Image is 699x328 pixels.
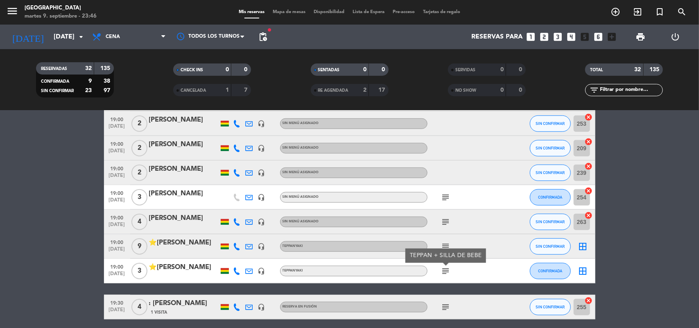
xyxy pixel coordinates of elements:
[650,67,661,72] strong: 135
[530,214,571,230] button: SIN CONFIRMAR
[6,5,18,20] button: menu
[149,262,219,273] div: ⭐[PERSON_NAME]
[658,25,693,49] div: LOG OUT
[536,170,565,175] span: SIN CONFIRMAR
[382,67,387,72] strong: 0
[441,242,451,251] i: subject
[670,32,680,42] i: power_settings_new
[41,89,74,93] span: SIN CONFIRMAR
[258,243,265,250] i: headset_mic
[6,28,50,46] i: [DATE]
[107,247,127,256] span: [DATE]
[244,67,249,72] strong: 0
[585,187,593,195] i: cancel
[151,309,167,316] span: 1 Visita
[107,298,127,307] span: 19:30
[519,67,524,72] strong: 0
[310,10,348,14] span: Disponibilidad
[585,296,593,305] i: cancel
[419,10,464,14] span: Tarjetas de regalo
[585,138,593,146] i: cancel
[226,87,229,93] strong: 1
[611,7,620,17] i: add_circle_outline
[149,139,219,150] div: [PERSON_NAME]
[585,162,593,170] i: cancel
[149,213,219,224] div: [PERSON_NAME]
[106,34,120,40] span: Cena
[530,115,571,132] button: SIN CONFIRMAR
[149,164,219,174] div: [PERSON_NAME]
[530,263,571,279] button: CONFIRMADA
[131,140,147,156] span: 2
[104,78,112,84] strong: 38
[526,32,536,42] i: looks_one
[519,87,524,93] strong: 0
[131,115,147,132] span: 2
[538,195,562,199] span: CONFIRMADA
[149,188,219,199] div: [PERSON_NAME]
[226,67,229,72] strong: 0
[580,32,590,42] i: looks_5
[409,251,482,260] div: TEPPAN + SILLA DE BEBE
[585,211,593,219] i: cancel
[131,165,147,181] span: 2
[267,27,272,32] span: fiber_manual_record
[149,115,219,125] div: [PERSON_NAME]
[677,7,687,17] i: search
[283,244,303,248] span: Teppanyaki
[566,32,577,42] i: looks_4
[455,68,475,72] span: SERVIDAS
[258,267,265,275] i: headset_mic
[258,145,265,152] i: headset_mic
[235,10,269,14] span: Mis reservas
[599,86,663,95] input: Filtrar por nombre...
[441,217,451,227] i: subject
[41,67,67,71] span: RESERVADAS
[131,299,147,315] span: 4
[107,173,127,182] span: [DATE]
[590,68,603,72] span: TOTAL
[258,194,265,201] i: headset_mic
[76,32,86,42] i: arrow_drop_down
[589,85,599,95] i: filter_list
[378,87,387,93] strong: 17
[539,32,550,42] i: looks_two
[100,66,112,71] strong: 135
[593,32,604,42] i: looks_6
[530,299,571,315] button: SIN CONFIRMAR
[363,67,366,72] strong: 0
[107,237,127,247] span: 19:00
[363,87,366,93] strong: 2
[318,68,340,72] span: SENTADAS
[107,163,127,173] span: 19:00
[500,67,504,72] strong: 0
[530,189,571,206] button: CONFIRMADA
[258,32,268,42] span: pending_actions
[131,214,147,230] span: 4
[269,10,310,14] span: Mapa de mesas
[104,88,112,93] strong: 97
[578,266,588,276] i: border_all
[6,5,18,17] i: menu
[258,303,265,311] i: headset_mic
[25,12,97,20] div: martes 9. septiembre - 23:46
[441,266,451,276] i: subject
[455,88,476,93] span: NO SHOW
[578,242,588,251] i: border_all
[107,124,127,133] span: [DATE]
[585,113,593,121] i: cancel
[283,195,319,199] span: Sin menú asignado
[536,305,565,309] span: SIN CONFIRMAR
[25,4,97,12] div: [GEOGRAPHIC_DATA]
[283,122,319,125] span: Sin menú asignado
[283,220,319,223] span: Sin menú asignado
[131,189,147,206] span: 3
[530,238,571,255] button: SIN CONFIRMAR
[538,269,562,273] span: CONFIRMADA
[258,169,265,176] i: headset_mic
[536,219,565,224] span: SIN CONFIRMAR
[107,139,127,148] span: 19:00
[107,222,127,231] span: [DATE]
[536,121,565,126] span: SIN CONFIRMAR
[107,213,127,222] span: 19:00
